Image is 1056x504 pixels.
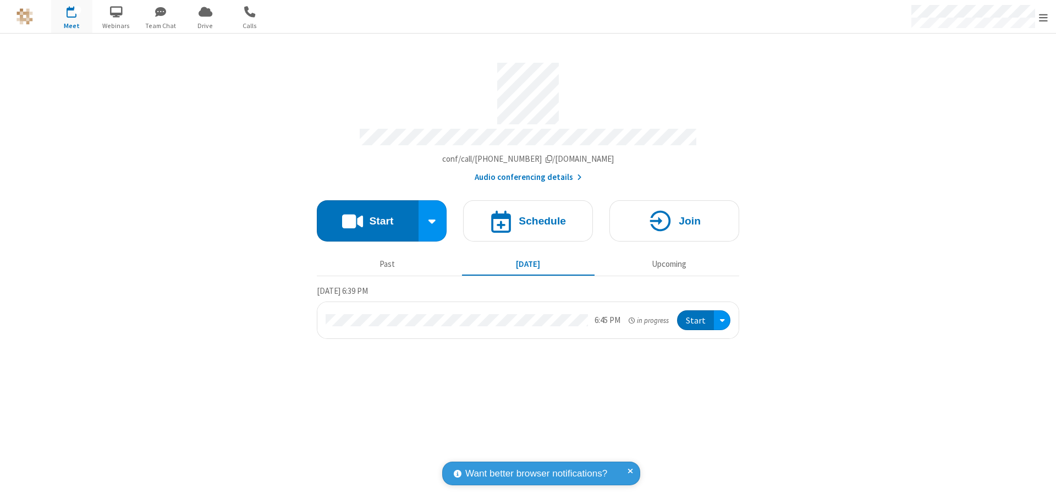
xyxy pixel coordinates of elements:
[465,467,607,481] span: Want better browser notifications?
[603,254,735,275] button: Upcoming
[462,254,595,275] button: [DATE]
[442,153,614,166] button: Copy my meeting room linkCopy my meeting room link
[419,200,447,242] div: Start conference options
[229,21,271,31] span: Calls
[140,21,182,31] span: Team Chat
[629,315,669,326] em: in progress
[463,200,593,242] button: Schedule
[317,286,368,296] span: [DATE] 6:39 PM
[369,216,393,226] h4: Start
[475,171,582,184] button: Audio conferencing details
[317,54,739,184] section: Account details
[16,8,33,25] img: QA Selenium DO NOT DELETE OR CHANGE
[51,21,92,31] span: Meet
[714,310,730,331] div: Open menu
[442,154,614,164] span: Copy my meeting room link
[595,314,620,327] div: 6:45 PM
[321,254,454,275] button: Past
[609,200,739,242] button: Join
[74,6,81,14] div: 1
[679,216,701,226] h4: Join
[519,216,566,226] h4: Schedule
[317,284,739,339] section: Today's Meetings
[96,21,137,31] span: Webinars
[677,310,714,331] button: Start
[185,21,226,31] span: Drive
[317,200,419,242] button: Start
